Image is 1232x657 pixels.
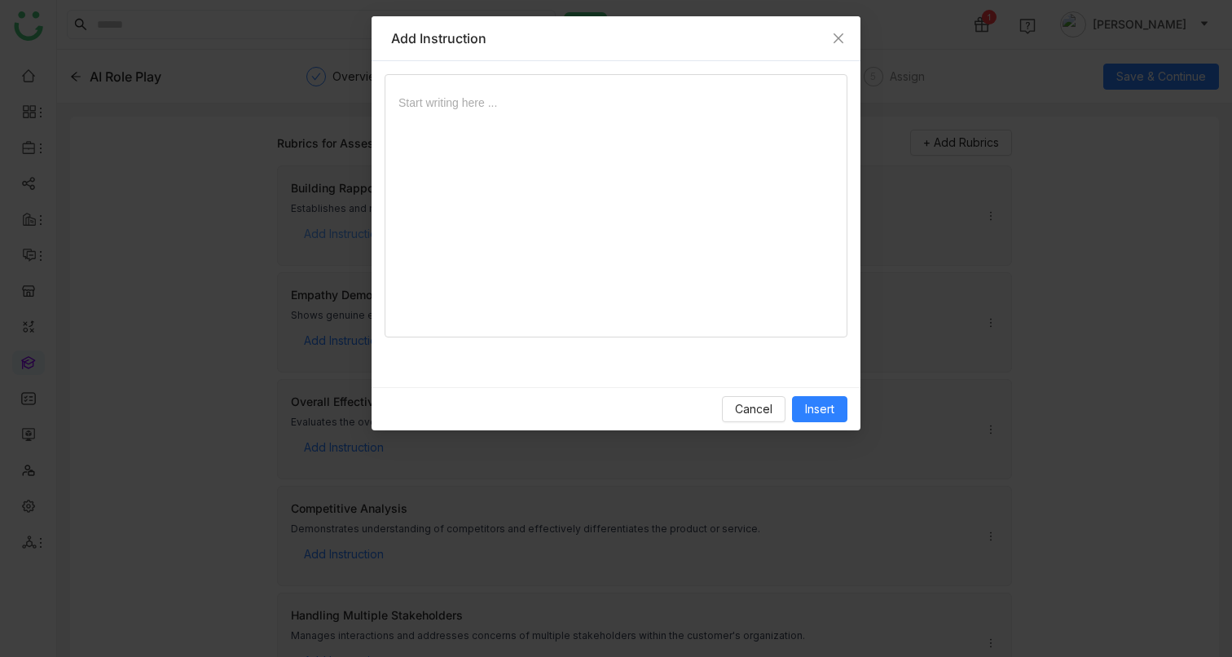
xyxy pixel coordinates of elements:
span: Insert [805,400,834,418]
button: Insert [792,396,847,422]
button: Cancel [722,396,785,422]
span: Start writing here ... [398,82,834,112]
div: Add Instruction [391,29,841,47]
button: Close [816,16,860,60]
span: Cancel [735,400,772,418]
